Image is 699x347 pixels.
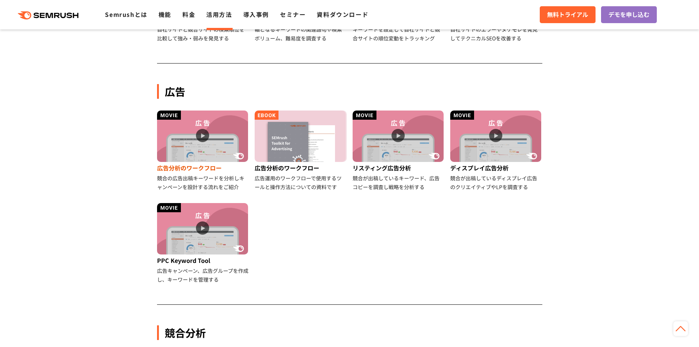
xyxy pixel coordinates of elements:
[157,254,249,266] div: PPC Keyword Tool
[280,10,306,19] a: セミナー
[157,325,542,340] div: 競合分析
[317,10,368,19] a: 資料ダウンロード
[157,162,249,174] div: 広告分析のワークフロー
[353,25,445,43] div: キーワードを設定して自社サイトと競合サイトの順位変動をトラッキング
[157,25,249,43] div: 自社サイトと競合サイトの検索順位を比較して強み・弱みを発見する
[255,162,347,174] div: 広告分析のワークフロー
[105,10,147,19] a: Semrushとは
[353,162,445,174] div: リスティング広告分析
[608,10,649,19] span: デモを申し込む
[450,174,542,191] div: 競合が出稿しているディスプレイ広告のクリエイティブやLPを調査する
[353,174,445,191] div: 競合が出稿しているキーワード、広告コピーを調査し戦略を分析する
[157,111,249,191] a: 広告分析のワークフロー 競合の広告出稿キーワードを分析しキャンペーンを設計する流れをご紹介
[255,25,347,43] div: 軸となるキーワードの関連語句や検索ボリューム、難易度を調査する
[157,203,249,284] a: PPC Keyword Tool 広告キャンペーン、広告グループを作成し、キーワードを管理する
[450,162,542,174] div: ディスプレイ広告分析
[601,6,657,23] a: デモを申し込む
[182,10,195,19] a: 料金
[243,10,269,19] a: 導入事例
[157,266,249,284] div: 広告キャンペーン、広告グループを作成し、キーワードを管理する
[540,6,596,23] a: 無料トライアル
[255,111,347,191] a: 広告分析のワークフロー 広告運用のワークフローで使用するツールと操作方法についての資料です
[450,111,542,191] a: ディスプレイ広告分析 競合が出稿しているディスプレイ広告のクリエイティブやLPを調査する
[206,10,232,19] a: 活用方法
[353,111,445,191] a: リスティング広告分析 競合が出稿しているキーワード、広告コピーを調査し戦略を分析する
[547,10,588,19] span: 無料トライアル
[157,84,542,99] div: 広告
[450,25,542,43] div: 自社サイトのエラーやヌケモレを発見してテクニカルSEOを改善する
[159,10,171,19] a: 機能
[255,174,347,191] div: 広告運用のワークフローで使用するツールと操作方法についての資料です
[157,174,249,191] div: 競合の広告出稿キーワードを分析しキャンペーンを設計する流れをご紹介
